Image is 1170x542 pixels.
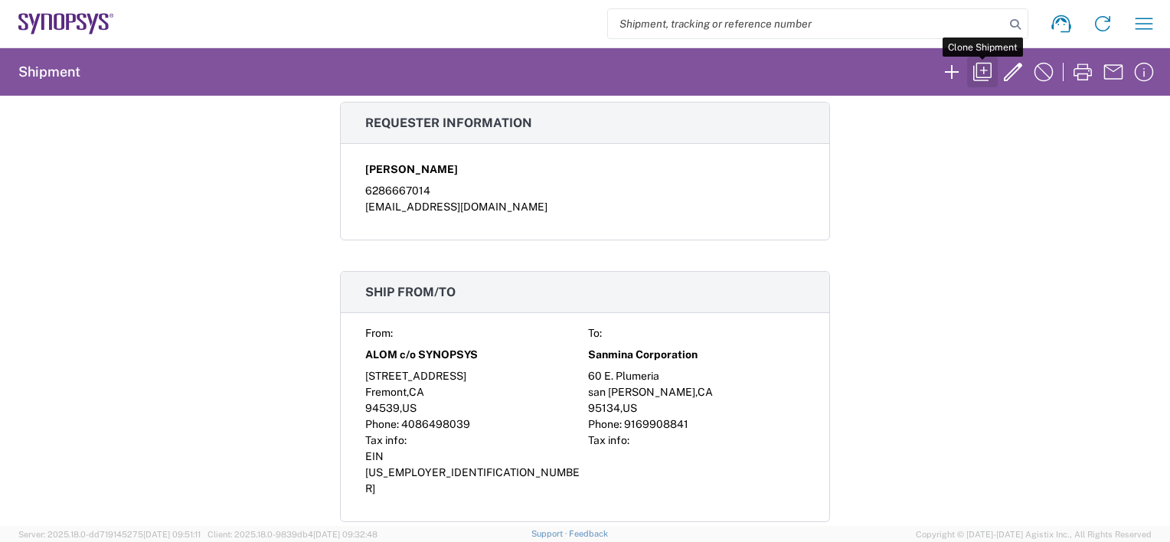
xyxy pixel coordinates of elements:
[365,402,400,414] span: 94539
[402,402,417,414] span: US
[365,386,407,398] span: Fremont
[365,434,407,446] span: Tax info:
[698,386,713,398] span: CA
[365,327,393,339] span: From:
[143,530,201,539] span: [DATE] 09:51:11
[409,386,424,398] span: CA
[620,402,623,414] span: ,
[208,530,377,539] span: Client: 2025.18.0-9839db4
[365,466,580,495] span: [US_EMPLOYER_IDENTIFICATION_NUMBER]
[624,418,688,430] span: 9169908841
[588,418,622,430] span: Phone:
[365,368,582,384] div: [STREET_ADDRESS]
[400,402,402,414] span: ,
[313,530,377,539] span: [DATE] 09:32:48
[569,529,608,538] a: Feedback
[401,418,470,430] span: 4086498039
[407,386,409,398] span: ,
[588,368,805,384] div: 60 E. Plumeria
[365,116,532,130] span: Requester information
[365,183,805,199] div: 6286667014
[365,347,478,363] span: ALOM c/o SYNOPSYS
[365,450,384,462] span: EIN
[588,347,698,363] span: Sanmina Corporation
[695,386,698,398] span: ,
[18,63,80,81] h2: Shipment
[588,327,602,339] span: To:
[916,527,1152,541] span: Copyright © [DATE]-[DATE] Agistix Inc., All Rights Reserved
[588,434,629,446] span: Tax info:
[588,386,695,398] span: san [PERSON_NAME]
[365,199,805,215] div: [EMAIL_ADDRESS][DOMAIN_NAME]
[365,285,456,299] span: Ship from/to
[623,402,637,414] span: US
[608,9,1005,38] input: Shipment, tracking or reference number
[531,529,570,538] a: Support
[18,530,201,539] span: Server: 2025.18.0-dd719145275
[365,162,458,178] span: [PERSON_NAME]
[588,402,620,414] span: 95134
[365,418,399,430] span: Phone:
